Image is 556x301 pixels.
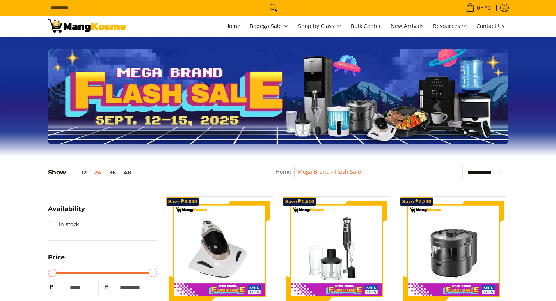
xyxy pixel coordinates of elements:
[134,16,508,37] nav: Main Menu
[48,283,56,291] span: ₱
[387,16,428,37] a: New Arrivals
[294,16,345,37] a: Shop by Class
[285,199,314,204] span: Save ₱1,510
[103,283,110,291] span: ₱
[433,21,467,31] span: Resources
[347,16,385,37] a: Bulk Center
[267,2,280,14] button: Search
[48,206,85,212] span: Availability
[48,206,85,218] summary: Open
[48,19,126,33] img: MANG KOSME MEGA BRAND FLASH SALE: September 12-15, 2025 l Mang Kosme
[48,169,135,176] h5: Show
[120,169,135,176] button: 48
[298,168,361,175] a: Mega Brand - Flash Sale
[168,199,197,204] span: Save ₱3,090
[403,201,504,301] img: Condura Steam Multi Cooker (Class A)
[429,16,471,37] a: Resources
[476,5,481,11] span: 0
[225,22,240,30] span: Home
[250,21,289,31] span: Bodega Sale
[464,4,493,12] span: •
[351,22,381,30] span: Bulk Center
[473,16,508,37] a: Contact Us
[91,169,105,176] button: 24
[246,16,293,37] a: Bodega Sale
[483,5,492,11] span: ₱0
[391,22,424,30] span: New Arrivals
[48,218,79,231] a: In stock
[48,254,65,261] span: Price
[169,201,270,301] img: Condura UV Bed Vacuum Cleaner (Class A)
[66,169,91,176] button: 12
[48,254,65,266] summary: Open
[286,201,387,301] img: Condura 3-in-1 Hand Blender (Class A)
[219,167,417,185] nav: Breadcrumbs
[221,16,244,37] a: Home
[476,22,504,30] span: Contact Us
[298,21,341,31] span: Shop by Class
[105,169,120,176] button: 36
[402,199,431,204] span: Save ₱7,749
[276,168,291,175] a: Home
